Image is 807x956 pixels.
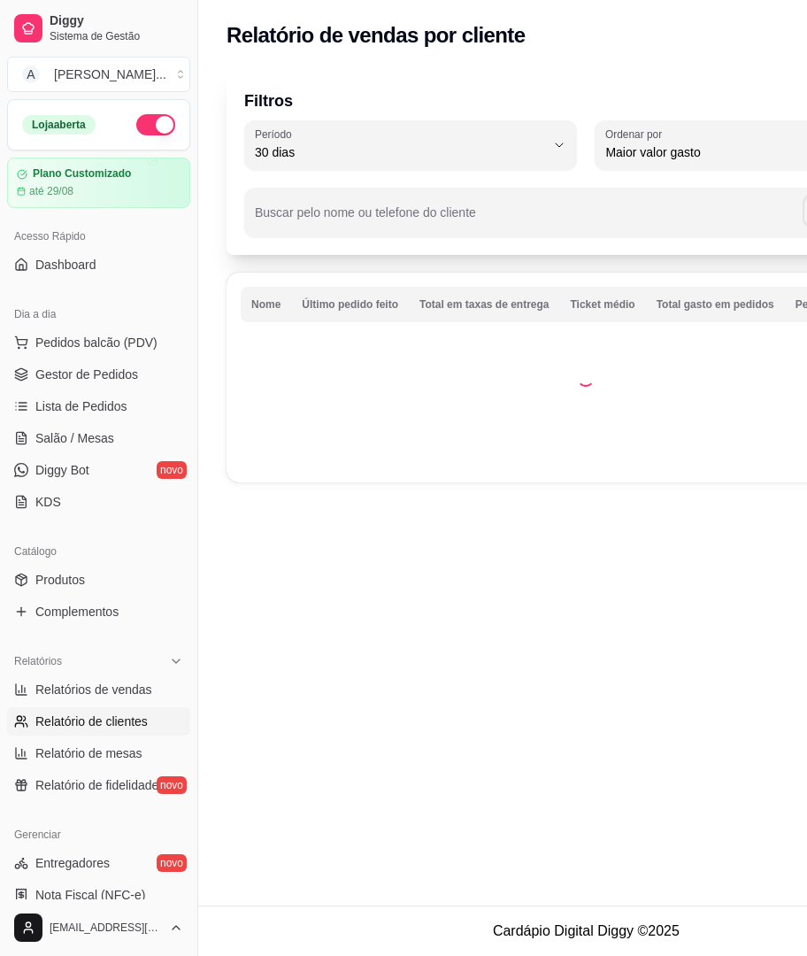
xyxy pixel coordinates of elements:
[7,821,190,849] div: Gerenciar
[35,397,127,415] span: Lista de Pedidos
[7,849,190,877] a: Entregadoresnovo
[35,461,89,479] span: Diggy Bot
[7,158,190,208] a: Plano Customizadoaté 29/08
[605,127,668,142] label: Ordenar por
[7,392,190,420] a: Lista de Pedidos
[14,654,62,668] span: Relatórios
[255,143,545,161] span: 30 dias
[35,334,158,351] span: Pedidos balcão (PDV)
[7,597,190,626] a: Complementos
[22,66,40,83] span: A
[22,115,96,135] div: Loja aberta
[7,251,190,279] a: Dashboard
[35,854,110,872] span: Entregadores
[577,369,595,387] div: Loading
[136,114,175,135] button: Alterar Status
[7,424,190,452] a: Salão / Mesas
[50,921,162,935] span: [EMAIL_ADDRESS][DOMAIN_NAME]
[7,222,190,251] div: Acesso Rápido
[29,184,73,198] article: até 29/08
[255,127,297,142] label: Período
[50,13,183,29] span: Diggy
[35,493,61,511] span: KDS
[35,571,85,589] span: Produtos
[7,537,190,566] div: Catálogo
[7,300,190,328] div: Dia a dia
[7,488,190,516] a: KDS
[7,328,190,357] button: Pedidos balcão (PDV)
[7,566,190,594] a: Produtos
[33,167,131,181] article: Plano Customizado
[7,7,190,50] a: DiggySistema de Gestão
[35,366,138,383] span: Gestor de Pedidos
[50,29,183,43] span: Sistema de Gestão
[7,675,190,704] a: Relatórios de vendas
[35,713,148,730] span: Relatório de clientes
[35,603,119,621] span: Complementos
[7,906,190,949] button: [EMAIL_ADDRESS][DOMAIN_NAME]
[35,776,158,794] span: Relatório de fidelidade
[244,120,577,170] button: Período30 dias
[255,211,803,228] input: Buscar pelo nome ou telefone do cliente
[54,66,166,83] div: [PERSON_NAME] ...
[35,681,152,698] span: Relatórios de vendas
[35,886,145,904] span: Nota Fiscal (NFC-e)
[7,881,190,909] a: Nota Fiscal (NFC-e)
[7,360,190,389] a: Gestor de Pedidos
[7,771,190,799] a: Relatório de fidelidadenovo
[227,21,526,50] h2: Relatório de vendas por cliente
[35,256,96,274] span: Dashboard
[7,739,190,767] a: Relatório de mesas
[7,456,190,484] a: Diggy Botnovo
[35,429,114,447] span: Salão / Mesas
[7,707,190,736] a: Relatório de clientes
[7,57,190,92] button: Select a team
[35,744,142,762] span: Relatório de mesas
